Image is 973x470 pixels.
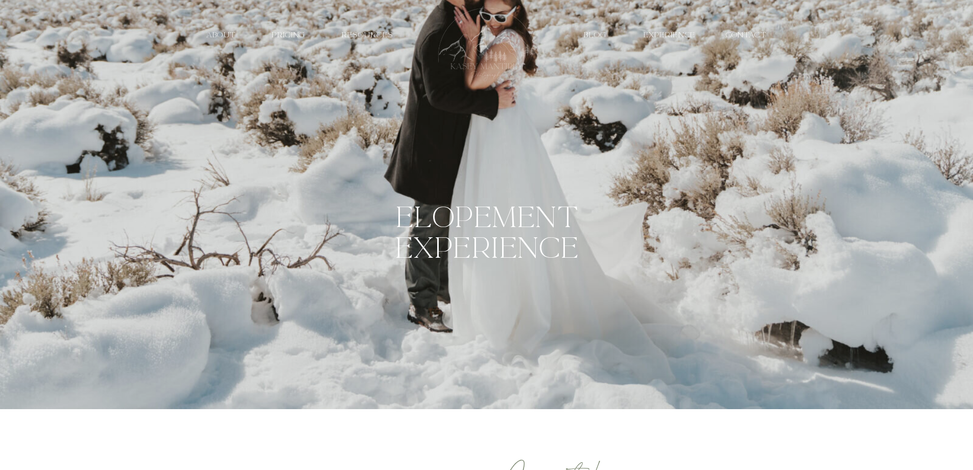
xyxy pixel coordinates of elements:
a: contact [722,30,771,40]
a: PRICING [265,30,313,40]
a: about [198,30,245,40]
a: EXPERIENCE [641,30,698,40]
a: resources [333,30,402,40]
a: Blog [578,30,613,40]
h1: elopement experience [347,202,627,264]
